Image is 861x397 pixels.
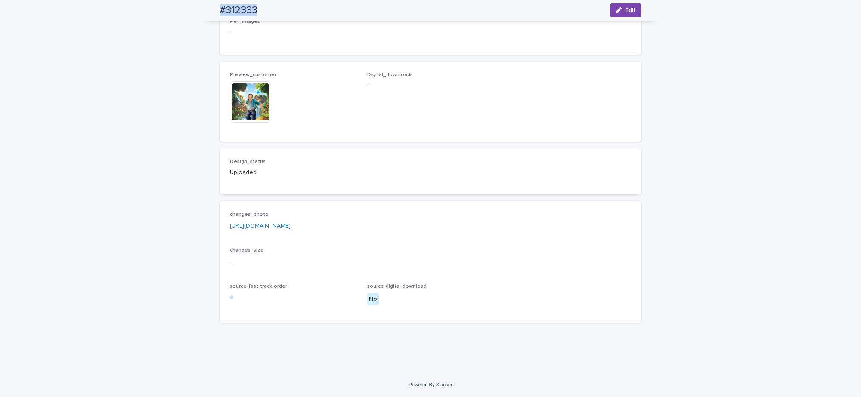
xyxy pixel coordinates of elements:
span: Preview_customer [230,72,276,77]
span: Edit [625,7,636,13]
button: Edit [610,3,641,17]
p: - [230,28,631,37]
span: Pet_Images [230,19,260,24]
span: source-fast-track-order [230,284,287,289]
span: changes_size [230,248,264,253]
a: Powered By Stacker [409,382,452,387]
p: Uploaded [230,168,357,177]
a: [URL][DOMAIN_NAME] [230,223,291,229]
span: Design_status [230,159,266,164]
p: - [230,257,631,266]
p: - [367,81,494,90]
span: source-digital-download [367,284,427,289]
span: changes_photo [230,212,269,217]
div: No [367,293,379,305]
span: Digital_downloads [367,72,413,77]
h2: #312333 [220,4,257,17]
